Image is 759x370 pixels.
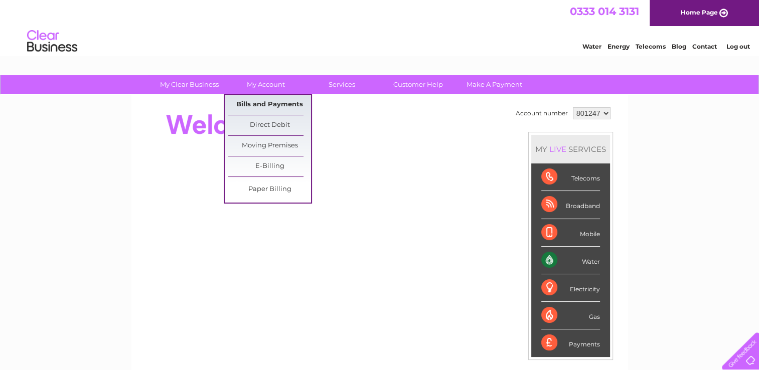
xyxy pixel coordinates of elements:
div: Mobile [541,219,600,247]
a: Customer Help [377,75,460,94]
a: Contact [692,43,717,50]
a: Energy [608,43,630,50]
a: Direct Debit [228,115,311,135]
div: Water [541,247,600,274]
a: Moving Premises [228,136,311,156]
div: Electricity [541,274,600,302]
a: Log out [726,43,749,50]
a: My Account [224,75,307,94]
a: E-Billing [228,156,311,176]
a: Make A Payment [453,75,536,94]
div: Telecoms [541,163,600,191]
div: LIVE [547,144,568,154]
a: Water [582,43,601,50]
div: Broadband [541,191,600,219]
a: Paper Billing [228,179,311,200]
div: Payments [541,329,600,356]
a: Blog [672,43,686,50]
div: MY SERVICES [531,135,610,163]
a: Telecoms [636,43,666,50]
a: My Clear Business [148,75,231,94]
img: logo.png [27,26,78,57]
a: 0333 014 3131 [570,5,639,18]
div: Gas [541,302,600,329]
td: Account number [513,105,570,122]
a: Services [300,75,383,94]
div: Clear Business is a trading name of Verastar Limited (registered in [GEOGRAPHIC_DATA] No. 3667643... [143,6,617,49]
a: Bills and Payments [228,95,311,115]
